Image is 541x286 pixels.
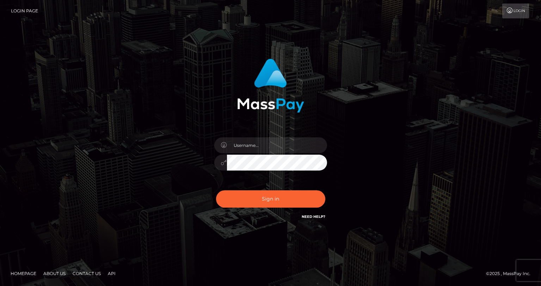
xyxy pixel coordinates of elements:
a: About Us [41,268,68,279]
input: Username... [227,137,327,153]
a: Contact Us [70,268,104,279]
a: Login Page [11,4,38,18]
a: Login [502,4,529,18]
div: © 2025 , MassPay Inc. [486,270,536,278]
a: Homepage [8,268,39,279]
img: MassPay Login [237,59,304,113]
a: API [105,268,118,279]
button: Sign in [216,190,325,208]
a: Need Help? [302,214,325,219]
